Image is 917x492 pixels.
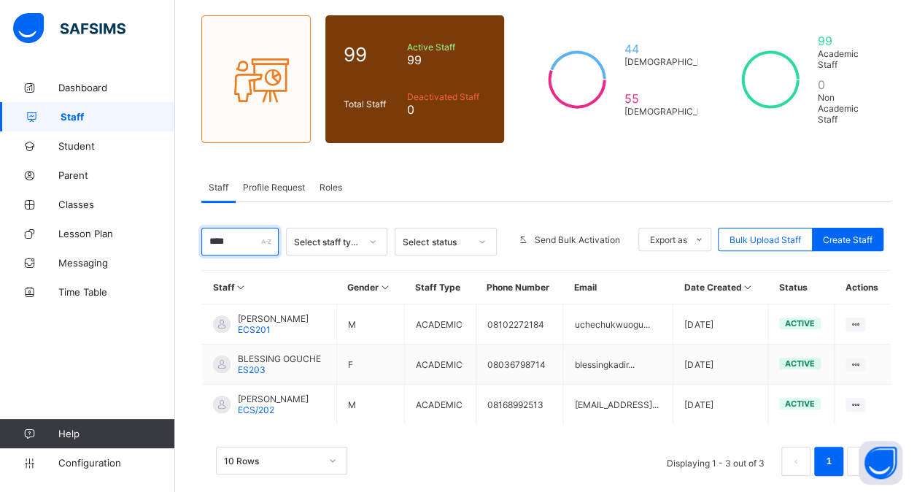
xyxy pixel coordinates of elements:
span: Parent [58,169,175,181]
button: prev page [781,447,810,476]
img: safsims [13,13,125,44]
th: Phone Number [476,271,563,304]
td: [DATE] [673,345,768,385]
span: Help [58,428,174,439]
i: Sort in Ascending Order [379,282,391,293]
a: 1 [821,452,835,471]
td: 08036798714 [476,345,563,385]
td: [EMAIL_ADDRESS]... [563,385,673,425]
span: [PERSON_NAME] [238,393,309,404]
td: uchechukwuogu... [563,304,673,345]
span: active [785,358,815,369]
td: F [336,345,404,385]
span: Student [58,140,175,152]
span: Messaging [58,257,175,269]
span: Staff [209,182,228,193]
span: 55 [624,91,722,106]
span: [DEMOGRAPHIC_DATA] [624,56,722,67]
span: 44 [624,42,722,56]
span: Create Staff [823,234,872,245]
span: [DEMOGRAPHIC_DATA] [624,106,722,117]
td: M [336,385,404,425]
th: Gender [336,271,404,304]
span: 0 [407,102,486,117]
th: Staff [202,271,337,304]
div: Select staff type [294,237,361,247]
span: Staff [61,111,175,123]
button: next page [847,447,876,476]
span: Classes [58,199,175,210]
span: Academic Staff [818,48,872,70]
span: ECS/202 [238,404,274,415]
button: Open asap [859,441,902,485]
td: 08102272184 [476,304,563,345]
span: BLESSING OGUCHE [238,353,321,364]
span: Deactivated Staff [407,91,486,102]
i: Sort in Ascending Order [235,282,247,293]
span: 99 [344,43,400,66]
span: Configuration [58,457,174,469]
td: blessingkadir... [563,345,673,385]
th: Date Created [673,271,768,304]
span: Time Table [58,286,175,298]
span: Roles [320,182,342,193]
th: Status [768,271,835,304]
div: Select status [403,237,470,247]
i: Sort in Ascending Order [742,282,754,293]
li: 上一页 [781,447,810,476]
div: 10 Rows [224,456,320,466]
span: Active Staff [407,42,486,53]
th: Actions [835,271,891,304]
div: Total Staff [340,95,403,113]
span: Lesson Plan [58,228,175,239]
span: Non Academic Staff [818,92,872,125]
th: Email [563,271,673,304]
td: M [336,304,404,345]
span: 99 [818,34,872,48]
td: [DATE] [673,385,768,425]
td: ACADEMIC [404,345,476,385]
span: active [785,318,815,328]
th: Staff Type [404,271,476,304]
span: active [785,399,815,409]
td: ACADEMIC [404,385,476,425]
td: 08168992513 [476,385,563,425]
span: Export as [650,234,687,245]
span: [PERSON_NAME] [238,313,309,324]
li: 1 [814,447,843,476]
li: Displaying 1 - 3 out of 3 [656,447,775,476]
span: ECS201 [238,324,271,335]
span: ES203 [238,364,266,375]
span: Send Bulk Activation [535,234,620,245]
span: 99 [407,53,486,67]
li: 下一页 [847,447,876,476]
span: Bulk Upload Staff [730,234,801,245]
span: Dashboard [58,82,175,93]
span: Profile Request [243,182,305,193]
span: 0 [818,77,872,92]
td: ACADEMIC [404,304,476,345]
td: [DATE] [673,304,768,345]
